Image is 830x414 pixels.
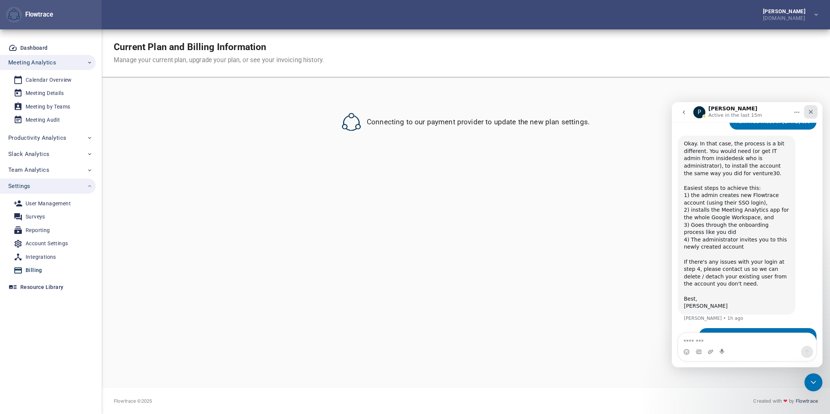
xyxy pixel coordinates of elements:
div: Flowtrace [22,10,53,19]
div: Calendar Overview [26,75,72,85]
div: Account Settings [26,239,68,248]
div: User Management [26,199,71,208]
span: Slack Analytics [8,149,49,159]
div: Meeting by Teams [26,102,70,112]
span: Flowtrace © 2025 [114,397,152,405]
span: Settings [8,181,30,191]
div: Created with [753,397,818,405]
div: Meeting Audit [26,115,60,125]
div: Flowtrace [6,7,53,23]
div: [DOMAIN_NAME] [763,14,809,21]
button: Flowtrace [6,7,22,23]
iframe: Intercom live chat [672,102,822,367]
div: Reporting [26,226,50,235]
img: Flowtrace [8,9,20,21]
span: ❤ [782,397,789,405]
div: [PERSON_NAME] [763,9,809,14]
span: Meeting Analytics [8,58,56,67]
span: Productivity Analytics [8,133,66,143]
button: [PERSON_NAME][DOMAIN_NAME] [751,6,824,23]
div: Connecting to our payment provider to update the new plan settings. [138,113,794,132]
span: Team Analytics [8,165,49,175]
div: Manage your current plan, upgrade your plan, or see your invoicing history. [114,56,324,65]
div: Integrations [26,252,56,262]
div: Surveys [26,212,45,222]
div: Dashboard [20,43,48,53]
div: Meeting Details [26,89,64,98]
span: by [789,397,794,405]
h1: Current Plan and Billing Information [114,41,324,53]
iframe: Intercom live chat [804,373,822,391]
a: Flowtrace [796,397,818,405]
div: Resource Library [20,283,63,292]
div: Billing [26,266,42,275]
